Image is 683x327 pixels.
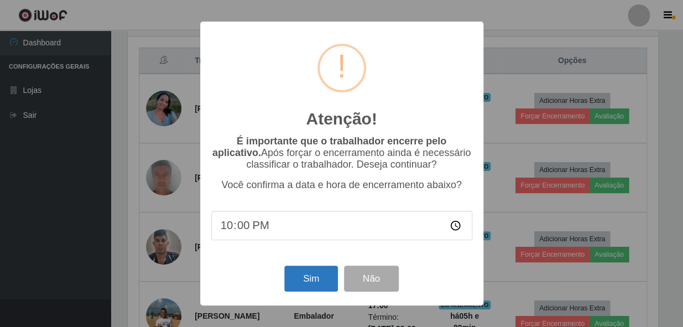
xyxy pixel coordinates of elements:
button: Não [344,266,399,292]
p: Você confirma a data e hora de encerramento abaixo? [211,179,472,191]
b: É importante que o trabalhador encerre pelo aplicativo. [212,136,446,158]
p: Após forçar o encerramento ainda é necessário classificar o trabalhador. Deseja continuar? [211,136,472,170]
button: Sim [284,266,338,292]
h2: Atenção! [306,109,377,129]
